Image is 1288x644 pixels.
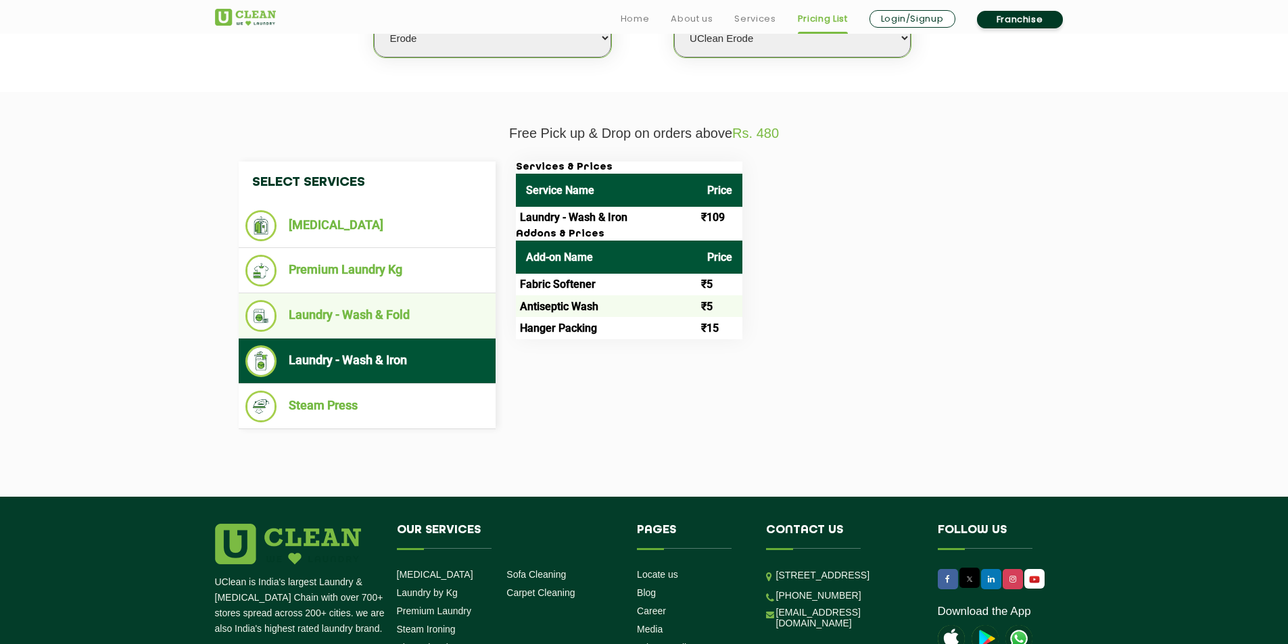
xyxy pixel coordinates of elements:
a: Download the App [938,605,1031,618]
th: Price [697,241,742,274]
a: About us [671,11,713,27]
a: Career [637,605,666,616]
td: ₹109 [697,207,742,228]
h3: Addons & Prices [516,228,742,241]
a: [PHONE_NUMBER] [776,590,861,601]
a: Franchise [977,11,1063,28]
li: Laundry - Wash & Fold [245,300,489,332]
a: Carpet Cleaning [506,587,575,598]
a: [MEDICAL_DATA] [397,569,473,580]
td: Antiseptic Wash [516,295,697,317]
a: Blog [637,587,656,598]
td: ₹5 [697,274,742,295]
a: Premium Laundry [397,605,472,616]
p: UClean is India's largest Laundry & [MEDICAL_DATA] Chain with over 700+ stores spread across 200+... [215,574,387,637]
li: Laundry - Wash & Iron [245,345,489,377]
td: ₹15 [697,317,742,339]
p: [STREET_ADDRESS] [776,568,917,583]
img: Dry Cleaning [245,210,277,241]
a: Pricing List [798,11,848,27]
a: Media [637,624,663,635]
td: Fabric Softener [516,274,697,295]
li: Premium Laundry Kg [245,255,489,287]
h4: Pages [637,524,746,549]
td: Hanger Packing [516,317,697,339]
th: Service Name [516,174,697,207]
img: Premium Laundry Kg [245,255,277,287]
span: Rs. 480 [732,126,779,141]
p: Free Pick up & Drop on orders above [215,126,1074,141]
a: Services [734,11,776,27]
h4: Our Services [397,524,617,549]
img: Laundry - Wash & Fold [245,300,277,332]
img: UClean Laundry and Dry Cleaning [215,9,276,26]
h4: Select Services [239,162,496,203]
td: Laundry - Wash & Iron [516,207,697,228]
h4: Follow us [938,524,1057,549]
h3: Services & Prices [516,162,742,174]
a: Laundry by Kg [397,587,458,598]
img: Steam Press [245,391,277,422]
th: Price [697,174,742,207]
a: Home [621,11,650,27]
a: Login/Signup [869,10,955,28]
td: ₹5 [697,295,742,317]
a: Locate us [637,569,678,580]
th: Add-on Name [516,241,697,274]
img: logo.png [215,524,361,564]
img: Laundry - Wash & Iron [245,345,277,377]
a: Steam Ironing [397,624,456,635]
h4: Contact us [766,524,917,549]
a: Sofa Cleaning [506,569,566,580]
img: UClean Laundry and Dry Cleaning [1026,572,1043,587]
a: [EMAIL_ADDRESS][DOMAIN_NAME] [776,607,917,628]
li: Steam Press [245,391,489,422]
li: [MEDICAL_DATA] [245,210,489,241]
